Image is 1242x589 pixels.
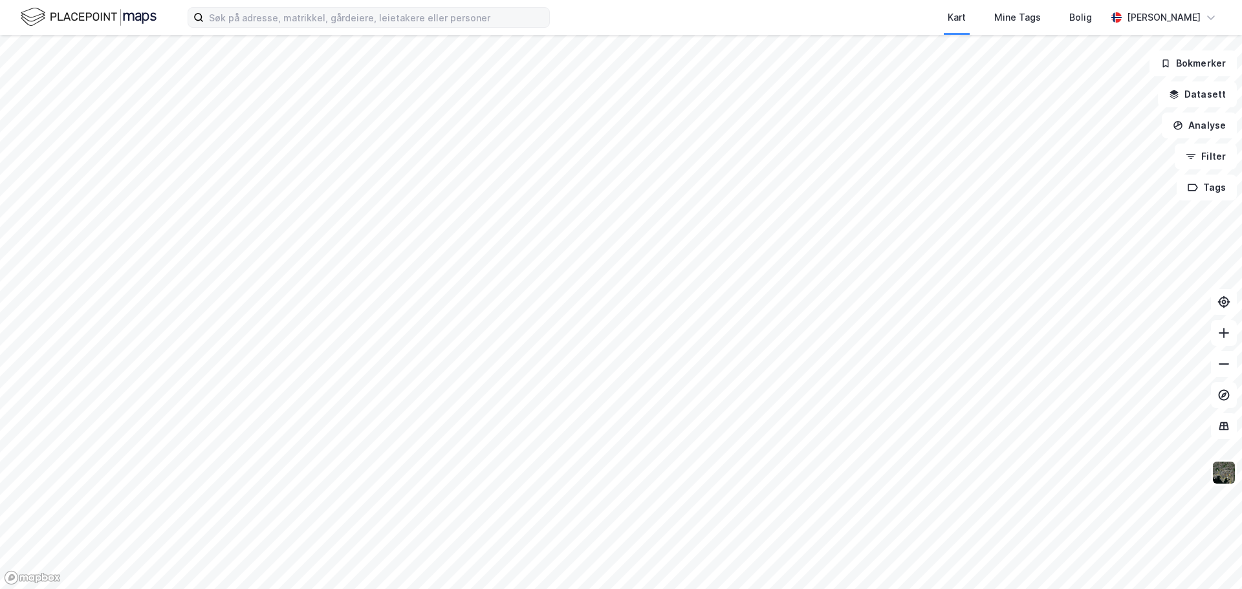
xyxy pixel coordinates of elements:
button: Datasett [1158,81,1237,107]
button: Analyse [1162,112,1237,138]
div: [PERSON_NAME] [1127,10,1201,25]
input: Søk på adresse, matrikkel, gårdeiere, leietakere eller personer [204,8,549,27]
a: Mapbox homepage [4,570,61,585]
div: Bolig [1069,10,1092,25]
button: Bokmerker [1149,50,1237,76]
img: 9k= [1212,460,1236,485]
div: Mine Tags [994,10,1041,25]
button: Filter [1175,144,1237,169]
img: logo.f888ab2527a4732fd821a326f86c7f29.svg [21,6,157,28]
button: Tags [1177,175,1237,200]
iframe: Chat Widget [1177,527,1242,589]
div: Kart [948,10,966,25]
